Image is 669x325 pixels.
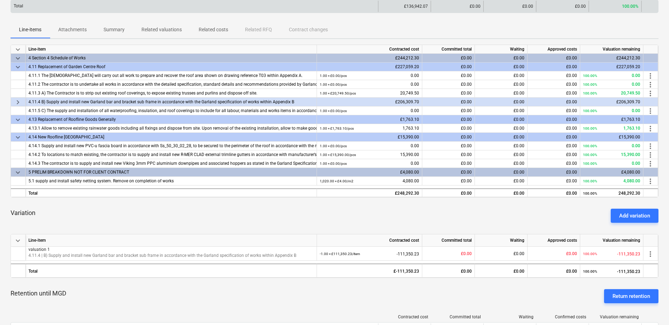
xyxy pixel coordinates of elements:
[514,161,524,166] span: £0.00
[320,109,347,113] small: 1.00 × £0.00 / pcs
[622,4,638,9] span: 100.00%
[475,63,528,71] div: £0.00
[14,116,22,124] span: keyboard_arrow_down
[646,89,655,98] span: more_vert
[461,126,472,131] span: £0.00
[592,314,639,319] div: Valuation remaining
[461,73,472,78] span: £0.00
[528,133,580,142] div: £0.00
[14,236,22,245] span: keyboard_arrow_down
[461,251,472,256] span: £0.00
[566,152,577,157] span: £0.00
[422,98,475,106] div: £0.00
[583,89,640,98] div: 20,749.50
[583,269,597,273] small: 100.00%
[580,98,643,106] div: £206,309.70
[28,71,314,80] div: 4.11.1 The [DEMOGRAPHIC_DATA] will carry out all work to prepare and recover the roof area shown ...
[575,4,586,9] span: £0.00
[583,91,597,95] small: 100.00%
[514,143,524,148] span: £0.00
[320,159,419,168] div: 0.00
[583,153,597,157] small: 100.00%
[611,209,658,223] button: Add variation
[320,162,347,165] small: 1.00 × £0.00 / pcs
[566,178,577,183] span: £0.00
[317,133,422,142] div: £15,390.00
[58,26,87,33] p: Attachments
[583,150,640,159] div: 15,390.00
[320,74,347,78] small: 1.00 × £0.00 / pcs
[320,179,353,183] small: 1,020.00 × £4.00 / m2
[422,264,475,278] div: £0.00
[580,63,643,71] div: £227,059.20
[583,179,597,183] small: 100.00%
[422,54,475,63] div: £0.00
[28,80,314,89] div: 4.11.2 The contractor is to undertake all works in accordance with the detailed specification, st...
[522,4,533,9] span: £0.00
[539,314,586,319] div: Confirmed costs
[28,89,314,98] div: 4.11.3 A) The Contractor is to strip out existing roof coverings, to expose existing trusses and ...
[486,314,534,319] div: Waiting
[320,71,419,80] div: 0.00
[317,115,422,124] div: £1,763.10
[14,45,22,54] span: keyboard_arrow_down
[646,107,655,115] span: more_vert
[317,168,422,177] div: £4,080.00
[28,63,314,71] div: 4.11 Replacement of Garden Centre Roof
[566,91,577,96] span: £0.00
[583,177,640,186] div: 4,080.00
[317,63,422,71] div: £227,059.20
[320,142,419,150] div: 0.00
[475,115,528,124] div: £0.00
[320,177,419,186] div: 4,080.00
[14,168,22,177] span: keyboard_arrow_down
[528,168,580,177] div: £0.00
[320,106,419,115] div: 0.00
[320,91,356,95] small: 1.00 × £20,749.50 / pcs
[583,83,597,86] small: 100.00%
[141,26,182,33] p: Related valuations
[475,188,528,197] div: £0.00
[566,108,577,113] span: £0.00
[475,54,528,63] div: £0.00
[320,144,347,148] small: 1.00 × £0.00 / pcs
[580,133,643,142] div: £15,390.00
[646,80,655,89] span: more_vert
[14,3,23,9] p: Total
[461,91,472,96] span: £0.00
[566,82,577,87] span: £0.00
[28,150,314,159] div: 4.14.2 To locations to match existing, the contractor is to supply and install new R-MER CLAD ext...
[528,63,580,71] div: £0.00
[583,80,640,89] div: 0.00
[422,45,475,54] div: Committed total
[528,234,580,247] div: Approved costs
[619,211,650,220] div: Add variation
[14,54,22,63] span: keyboard_arrow_down
[583,109,597,113] small: 100.00%
[320,80,419,89] div: 0.00
[378,1,431,12] div: £136,942.07
[470,4,481,9] span: £0.00
[26,188,317,197] div: Total
[646,124,655,133] span: more_vert
[14,63,22,71] span: keyboard_arrow_down
[514,152,524,157] span: £0.00
[320,83,347,86] small: 1.00 × £0.00 / pcs
[461,143,472,148] span: £0.00
[514,91,524,96] span: £0.00
[583,191,597,195] small: 100.00%
[583,252,597,256] small: 100.00%
[317,54,422,63] div: £244,212.30
[461,161,472,166] span: £0.00
[422,63,475,71] div: £0.00
[646,177,655,186] span: more_vert
[580,168,643,177] div: £4,080.00
[26,45,317,54] div: Line-item
[28,159,314,168] div: 4.14.3 The contractor is to supply and install new Viking 3mm PPC aluminium downpipes and associa...
[381,314,428,319] div: Contracted cost
[514,178,524,183] span: £0.00
[583,142,640,150] div: 0.00
[422,168,475,177] div: £0.00
[104,26,125,33] p: Summary
[528,54,580,63] div: £0.00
